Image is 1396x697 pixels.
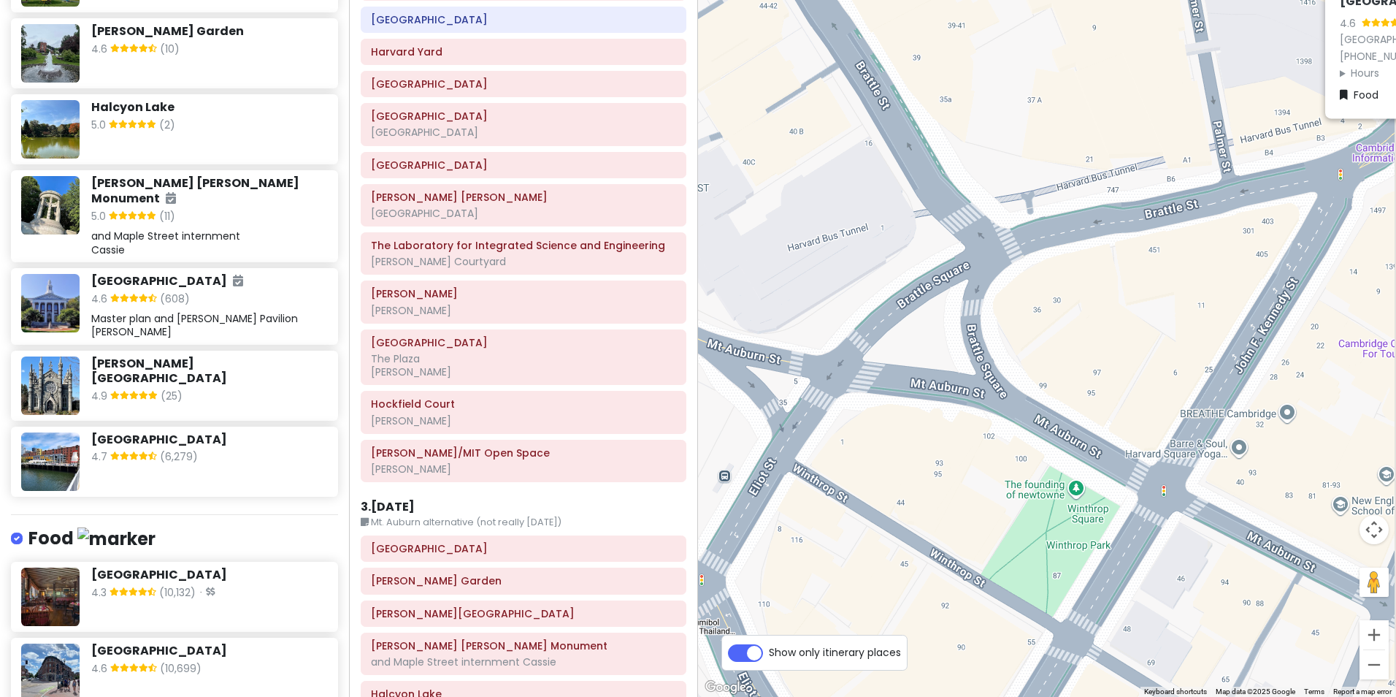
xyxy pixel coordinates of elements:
[91,584,110,603] span: 4.3
[371,13,676,26] h6: Harvard Square
[361,500,415,515] h6: 3 . [DATE]
[160,291,190,310] span: (608)
[91,291,110,310] span: 4.6
[91,644,327,659] h6: [GEOGRAPHIC_DATA]
[91,41,110,60] span: 4.6
[21,24,80,83] img: Picture of the place
[371,462,676,476] div: [PERSON_NAME]
[21,100,80,159] img: Picture of the place
[702,678,750,697] a: Open this area in Google Maps (opens a new window)
[1340,88,1378,104] a: Food
[21,274,80,332] img: Place
[371,336,676,349] h6: Harvard Science Center Plaza
[1359,650,1389,679] button: Zoom out
[196,586,215,603] span: ·
[371,207,676,220] div: [GEOGRAPHIC_DATA]
[371,414,676,427] div: [PERSON_NAME]
[371,639,676,652] h6: Mary Baker Eddy Monument
[371,446,676,460] h6: Kendall/MIT Open Space
[371,255,676,268] div: [PERSON_NAME] Courtyard
[702,678,750,697] img: Google
[371,126,676,139] div: [GEOGRAPHIC_DATA]
[371,191,676,204] h6: Conant Hall
[21,568,80,626] img: Picture of the place
[1359,620,1389,650] button: Zoom in
[166,192,176,204] i: Added to itinerary
[91,357,327,387] h6: [PERSON_NAME][GEOGRAPHIC_DATA]
[91,117,109,136] span: 5.0
[371,655,676,669] div: and Maple Street internment Cassie
[371,352,676,378] div: The Plaza [PERSON_NAME]
[160,660,202,679] span: (10,699)
[91,24,327,39] h6: [PERSON_NAME] Garden
[91,449,110,468] span: 4.7
[91,229,327,256] div: and Maple Street internment Cassie
[77,527,156,550] img: marker
[769,644,901,660] span: Show only itinerary places
[371,304,676,317] div: [PERSON_NAME]
[1144,687,1207,697] button: Keyboard shortcuts
[21,433,80,491] img: Picture of the place
[371,77,676,91] h6: Harvard University Graduate School Of Design
[361,515,686,530] small: Mt. Auburn alternative (not really [DATE])
[1359,568,1389,597] button: Drag Pegman onto the map to open Street View
[371,574,676,587] h6: Asa Gray Garden
[91,274,243,289] h6: [GEOGRAPHIC_DATA]
[371,239,676,252] h6: The Laboratory for Integrated Science and Engineering
[91,176,327,207] h6: [PERSON_NAME] [PERSON_NAME] Monument
[371,110,676,123] h6: Harvard Stem Cell Institute
[1359,515,1389,544] button: Map camera controls
[160,449,198,468] span: (6,279)
[159,208,175,227] span: (11)
[1216,688,1295,696] span: Map data ©2025 Google
[371,607,676,620] h6: Bigelow Chapel
[1333,688,1392,696] a: Report a map error
[91,568,327,583] h6: [GEOGRAPHIC_DATA]
[161,388,183,407] span: (25)
[91,312,327,338] div: Master plan and [PERSON_NAME] Pavilion [PERSON_NAME]
[91,388,110,407] span: 4.9
[1304,688,1324,696] a: Terms (opens in new tab)
[21,176,80,235] img: Place
[91,208,109,227] span: 5.0
[371,287,676,300] h6: Tanner fountain
[21,357,80,415] img: Picture of the place
[371,45,676,58] h6: Harvard Yard
[91,660,110,679] span: 4.6
[159,584,196,603] span: (10,132)
[233,275,243,286] i: Added to itinerary
[91,433,327,448] h6: [GEOGRAPHIC_DATA]
[371,159,676,172] h6: Rockefeller Hall
[371,542,676,555] h6: Mount Auburn Cemetery
[28,527,156,551] h4: Food
[1340,15,1362,31] div: 4.6
[371,397,676,411] h6: Hockfield Court
[160,41,180,60] span: (10)
[91,100,327,115] h6: Halcyon Lake
[159,117,175,136] span: (2)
